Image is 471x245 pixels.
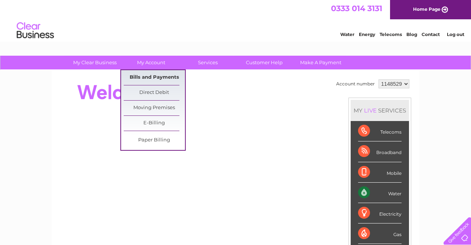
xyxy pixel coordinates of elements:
[340,32,354,37] a: Water
[124,101,185,115] a: Moving Premises
[358,183,402,203] div: Water
[61,4,412,36] div: Clear Business is a trading name of Verastar Limited (registered in [GEOGRAPHIC_DATA] No. 3667643...
[380,32,402,37] a: Telecoms
[124,70,185,85] a: Bills and Payments
[124,85,185,100] a: Direct Debit
[358,203,402,223] div: Electricity
[422,32,440,37] a: Contact
[16,19,54,42] img: logo.png
[359,32,375,37] a: Energy
[358,223,402,244] div: Gas
[446,32,464,37] a: Log out
[334,78,377,90] td: Account number
[406,32,417,37] a: Blog
[124,133,185,148] a: Paper Billing
[234,56,295,69] a: Customer Help
[351,100,409,121] div: MY SERVICES
[290,56,351,69] a: Make A Payment
[64,56,126,69] a: My Clear Business
[124,116,185,131] a: E-Billing
[358,141,402,162] div: Broadband
[331,4,382,13] a: 0333 014 3131
[121,56,182,69] a: My Account
[358,121,402,141] div: Telecoms
[363,107,378,114] div: LIVE
[358,162,402,183] div: Mobile
[177,56,238,69] a: Services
